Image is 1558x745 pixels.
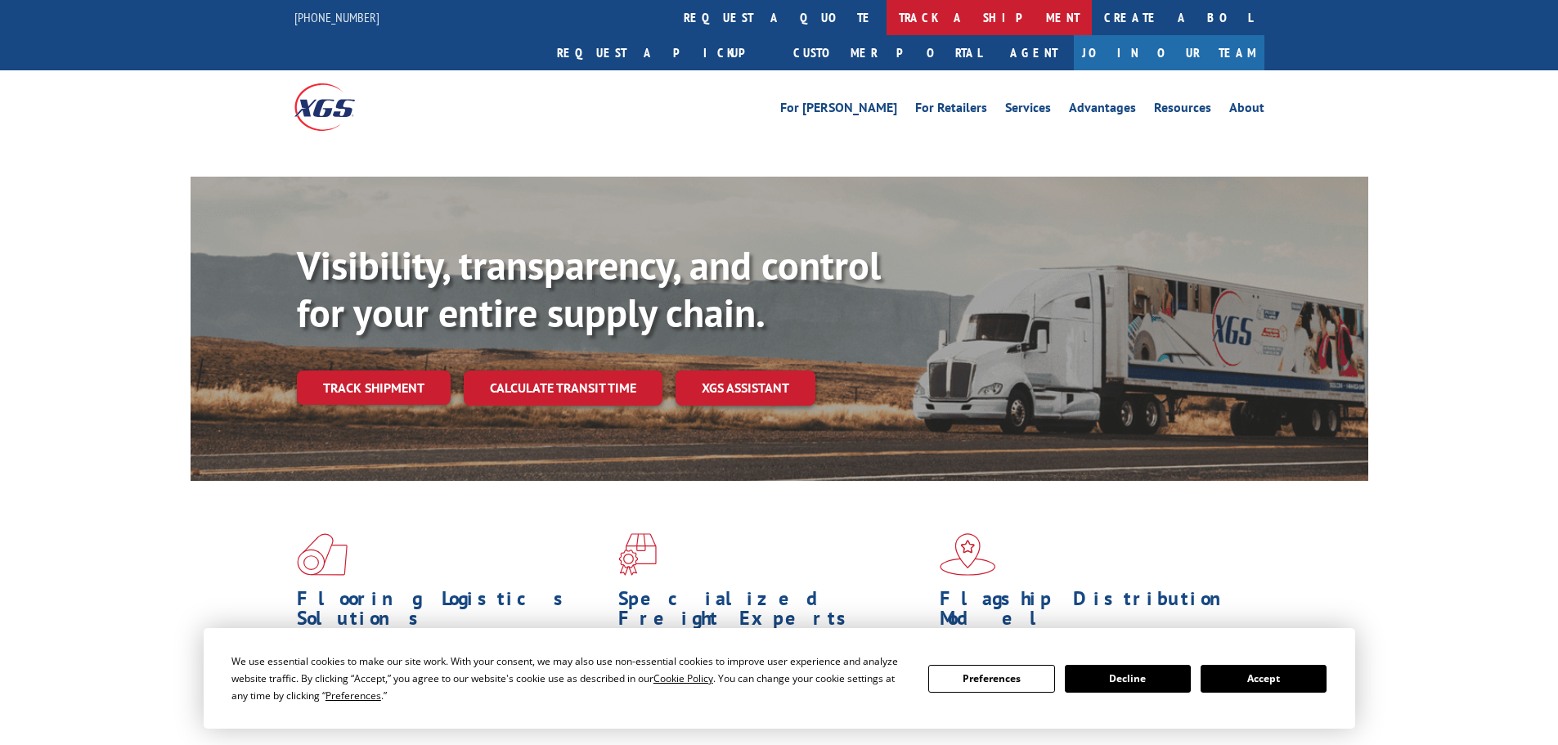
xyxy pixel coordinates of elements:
[618,589,927,636] h1: Specialized Freight Experts
[940,589,1249,636] h1: Flagship Distribution Model
[928,665,1054,693] button: Preferences
[653,671,713,685] span: Cookie Policy
[326,689,381,702] span: Preferences
[676,370,815,406] a: XGS ASSISTANT
[204,628,1355,729] div: Cookie Consent Prompt
[297,240,881,338] b: Visibility, transparency, and control for your entire supply chain.
[1069,101,1136,119] a: Advantages
[464,370,662,406] a: Calculate transit time
[1005,101,1051,119] a: Services
[297,533,348,576] img: xgs-icon-total-supply-chain-intelligence-red
[781,35,994,70] a: Customer Portal
[1154,101,1211,119] a: Resources
[297,370,451,405] a: Track shipment
[994,35,1074,70] a: Agent
[618,533,657,576] img: xgs-icon-focused-on-flooring-red
[231,653,909,704] div: We use essential cookies to make our site work. With your consent, we may also use non-essential ...
[940,533,996,576] img: xgs-icon-flagship-distribution-model-red
[1229,101,1264,119] a: About
[545,35,781,70] a: Request a pickup
[915,101,987,119] a: For Retailers
[297,589,606,636] h1: Flooring Logistics Solutions
[780,101,897,119] a: For [PERSON_NAME]
[1065,665,1191,693] button: Decline
[1201,665,1327,693] button: Accept
[1074,35,1264,70] a: Join Our Team
[294,9,379,25] a: [PHONE_NUMBER]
